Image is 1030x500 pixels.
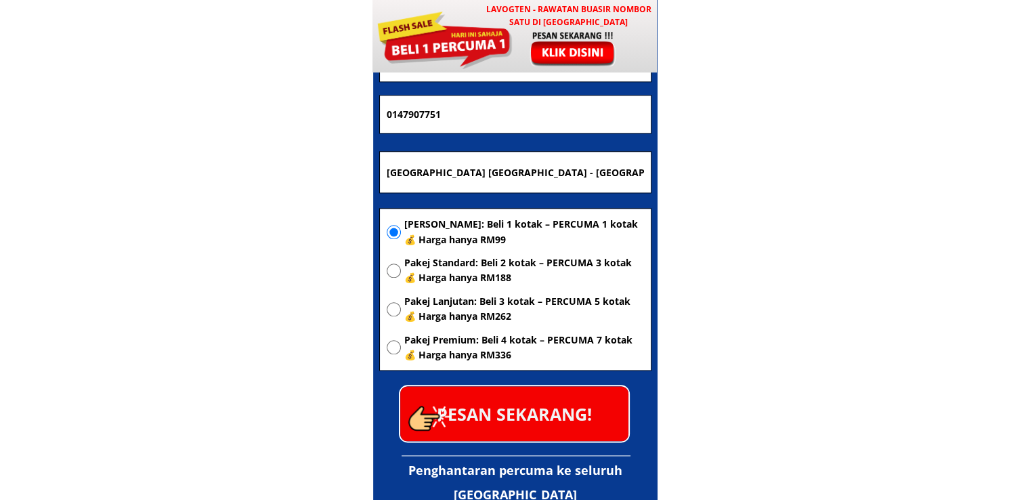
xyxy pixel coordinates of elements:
span: Pakej Premium: Beli 4 kotak – PERCUMA 7 kotak 💰 Harga hanya RM336 [404,333,644,363]
input: Nombor Telefon Bimbit [383,96,647,133]
span: [PERSON_NAME]: Beli 1 kotak – PERCUMA 1 kotak 💰 Harga hanya RM99 [404,217,644,247]
p: PESAN SEKARANG! [400,386,628,441]
input: Alamat [383,152,647,192]
span: Pakej Standard: Beli 2 kotak – PERCUMA 3 kotak 💰 Harga hanya RM188 [404,255,644,286]
span: Pakej Lanjutan: Beli 3 kotak – PERCUMA 5 kotak 💰 Harga hanya RM262 [404,294,644,325]
h3: LAVOGTEN - Rawatan Buasir Nombor Satu di [GEOGRAPHIC_DATA] [479,3,658,28]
